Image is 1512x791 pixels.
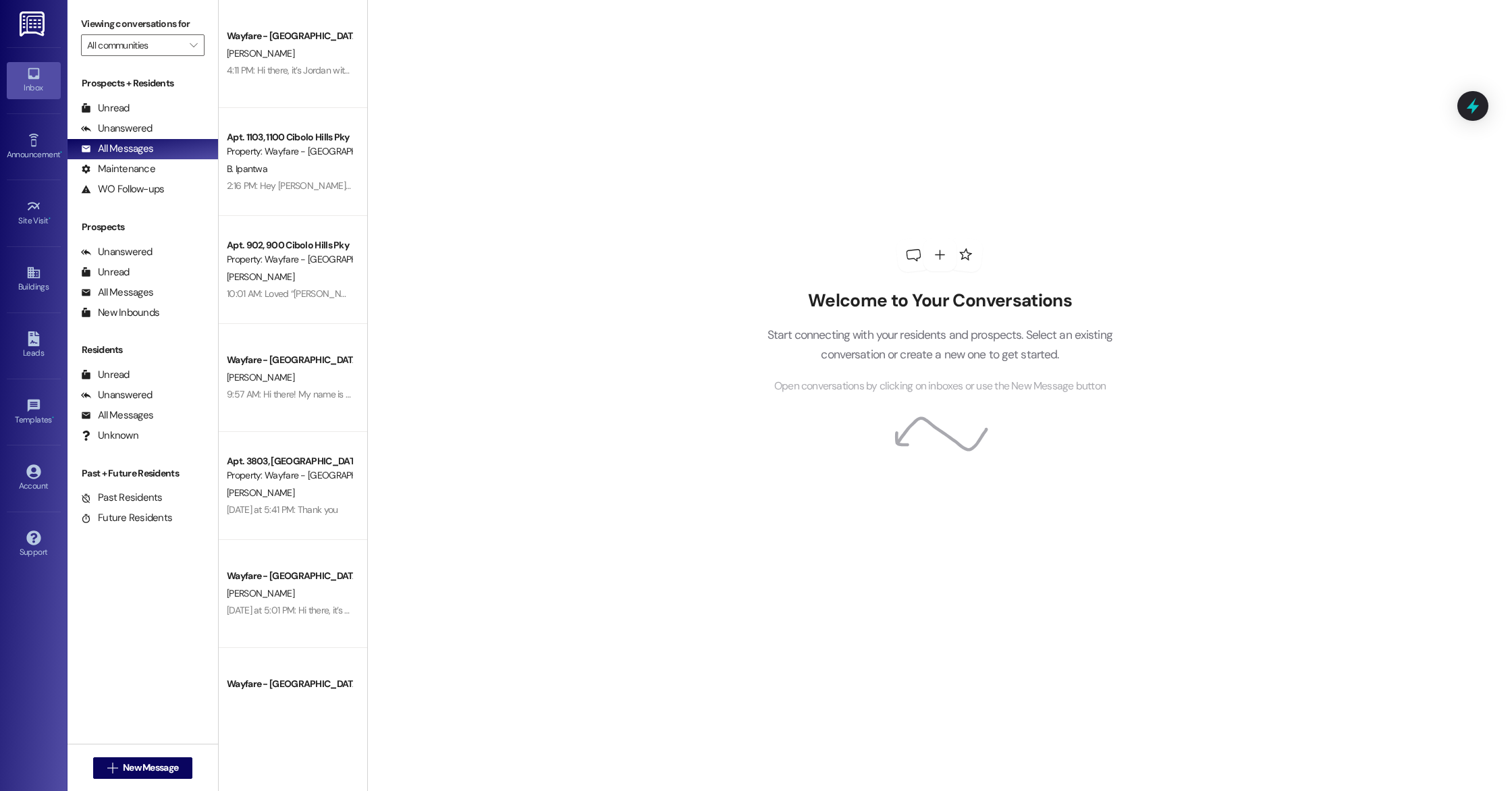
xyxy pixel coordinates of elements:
[60,148,62,157] span: •
[81,429,138,443] div: Unknown
[20,11,47,36] img: ResiDesk Logo
[774,378,1106,395] span: Open conversations by clicking on inboxes or use the New Message button
[81,285,153,300] div: All Messages
[81,306,159,320] div: New Inbounds
[67,343,218,357] div: Residents
[7,526,61,563] a: Support
[81,408,153,422] div: All Messages
[7,195,61,231] a: Site Visit •
[7,62,61,99] a: Inbox
[81,101,130,115] div: Unread
[747,325,1133,364] p: Start connecting with your residents and prospects. Select an existing conversation or create a n...
[81,121,153,136] div: Unanswered
[7,460,61,497] a: Account
[7,261,61,298] a: Buildings
[123,761,178,775] span: New Message
[7,394,61,431] a: Templates •
[190,40,197,51] i: 
[81,265,130,279] div: Unread
[81,13,205,34] label: Viewing conversations for
[107,763,117,773] i: 
[81,162,155,176] div: Maintenance
[67,220,218,234] div: Prospects
[87,34,183,56] input: All communities
[67,466,218,481] div: Past + Future Residents
[81,388,153,402] div: Unanswered
[52,413,54,422] span: •
[81,245,153,259] div: Unanswered
[7,327,61,364] a: Leads
[747,290,1133,312] h2: Welcome to Your Conversations
[93,757,193,779] button: New Message
[67,76,218,90] div: Prospects + Residents
[81,491,163,505] div: Past Residents
[81,368,130,382] div: Unread
[81,142,153,156] div: All Messages
[81,511,172,525] div: Future Residents
[49,214,51,223] span: •
[81,182,164,196] div: WO Follow-ups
